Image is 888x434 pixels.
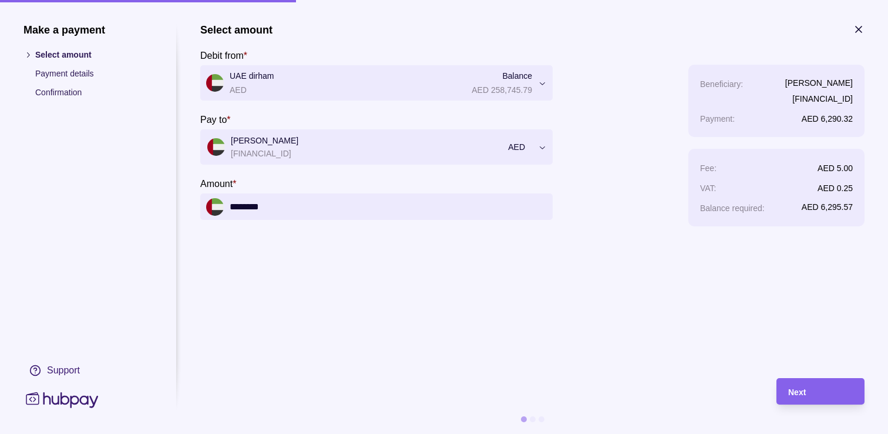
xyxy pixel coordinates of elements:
[700,114,735,123] p: Payment :
[200,179,233,189] p: Amount
[700,183,717,193] p: VAT :
[200,115,227,125] p: Pay to
[207,138,225,156] img: ae
[818,183,853,193] p: AED 0.25
[35,67,153,80] p: Payment details
[35,48,153,61] p: Select amount
[200,24,273,36] h1: Select amount
[23,358,153,383] a: Support
[200,176,236,191] label: Amount
[200,48,247,62] label: Debit from
[788,388,806,397] span: Next
[802,202,853,212] p: AED 6,295.57
[700,79,743,89] p: Beneficiary :
[35,86,153,99] p: Confirmation
[230,193,547,220] input: amount
[700,203,765,213] p: Balance required :
[776,378,865,405] button: Next
[47,364,80,377] div: Support
[818,163,853,173] p: AED 5.00
[200,112,231,126] label: Pay to
[785,92,853,105] p: [FINANCIAL_ID]
[23,24,153,36] h1: Make a payment
[700,163,717,173] p: Fee :
[231,134,502,147] p: [PERSON_NAME]
[206,198,224,216] img: ae
[785,76,853,89] p: [PERSON_NAME]
[200,51,244,61] p: Debit from
[802,114,853,123] p: AED 6,290.32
